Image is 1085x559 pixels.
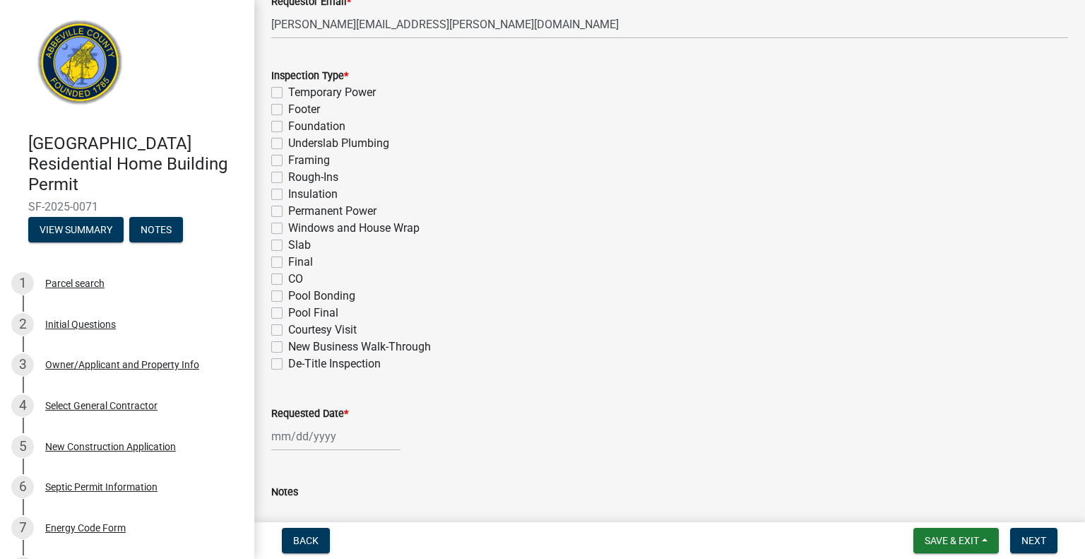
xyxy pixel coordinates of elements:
span: Next [1021,535,1046,546]
label: Foundation [288,118,345,135]
div: 2 [11,313,34,336]
div: 1 [11,272,34,295]
div: Select General Contractor [45,401,158,411]
label: Insulation [288,186,338,203]
button: Notes [129,217,183,242]
button: View Summary [28,217,124,242]
label: Permanent Power [288,203,377,220]
div: 4 [11,394,34,417]
label: CO [288,271,303,288]
button: Back [282,528,330,553]
label: Inspection Type [271,71,348,81]
div: 5 [11,435,34,458]
label: Requested Date [271,409,348,419]
label: Temporary Power [288,84,376,101]
wm-modal-confirm: Notes [129,225,183,237]
label: Slab [288,237,311,254]
wm-modal-confirm: Summary [28,225,124,237]
label: Courtesy Visit [288,322,357,339]
span: SF-2025-0071 [28,200,226,213]
input: mm/dd/yyyy [271,422,401,451]
label: Final [288,254,313,271]
h4: [GEOGRAPHIC_DATA] Residential Home Building Permit [28,134,243,194]
label: Windows and House Wrap [288,220,420,237]
div: Parcel search [45,278,105,288]
div: Septic Permit Information [45,482,158,492]
label: Pool Final [288,305,338,322]
label: Underslab Plumbing [288,135,389,152]
label: Rough-Ins [288,169,338,186]
div: Energy Code Form [45,523,126,533]
div: New Construction Application [45,442,176,452]
label: Pool Bonding [288,288,355,305]
div: 3 [11,353,34,376]
span: Back [293,535,319,546]
span: Save & Exit [925,535,979,546]
label: Footer [288,101,320,118]
label: Framing [288,152,330,169]
div: 7 [11,517,34,539]
img: Abbeville County, South Carolina [28,15,132,119]
label: Notes [271,488,298,498]
div: Owner/Applicant and Property Info [45,360,199,370]
div: Initial Questions [45,319,116,329]
button: Next [1010,528,1057,553]
label: New Business Walk-Through [288,339,431,355]
div: 6 [11,476,34,498]
label: De-Title Inspection [288,355,381,372]
button: Save & Exit [913,528,999,553]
